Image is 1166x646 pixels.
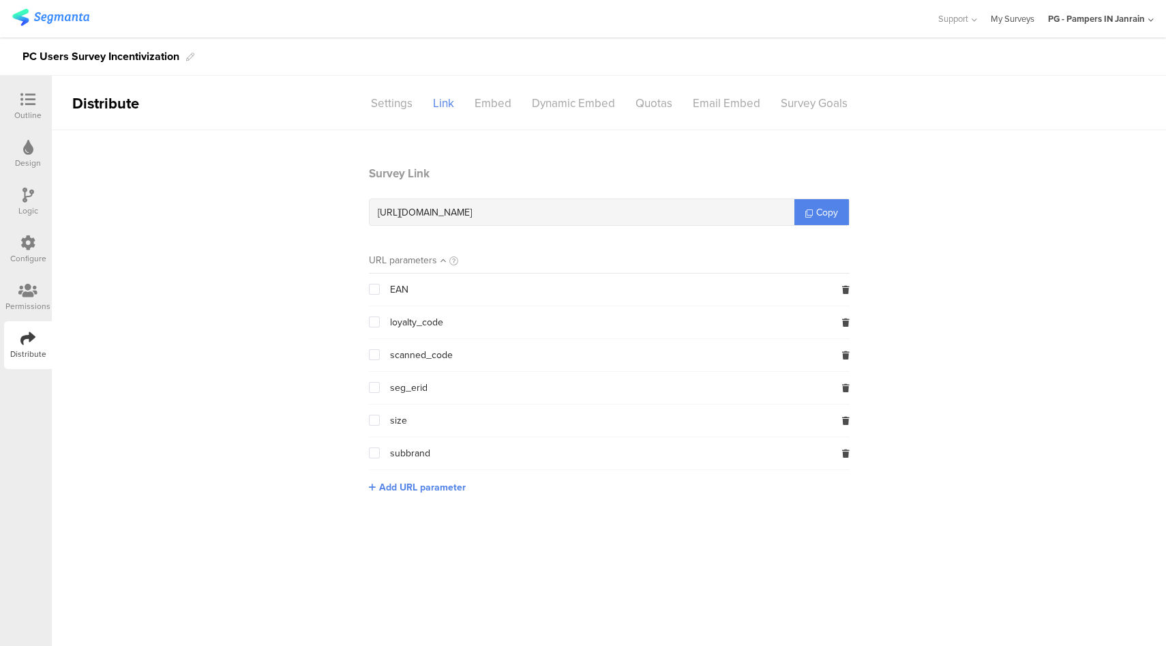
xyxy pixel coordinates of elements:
[771,91,858,115] div: Survey Goals
[361,91,423,115] div: Settings
[390,350,453,361] span: scanned_code
[390,383,428,394] span: seg_erid
[390,448,430,459] span: subbrand
[390,317,443,328] span: loyalty_code
[816,205,838,220] span: Copy
[423,91,464,115] div: Link
[5,300,50,312] div: Permissions
[390,284,408,295] span: EAN
[10,348,46,360] div: Distribute
[522,91,625,115] div: Dynamic Embed
[52,92,209,115] div: Distribute
[15,157,41,169] div: Design
[23,46,179,68] div: PC Users Survey Incentivization
[378,205,472,220] span: [URL][DOMAIN_NAME]
[390,415,407,426] span: size
[369,480,466,495] button: Add URL parameter
[369,253,437,267] div: URL parameters
[10,252,46,265] div: Configure
[440,255,446,266] i: Sort
[14,109,42,121] div: Outline
[1048,12,1145,25] div: PG - Pampers IN Janrain
[379,480,466,495] span: Add URL parameter
[625,91,683,115] div: Quotas
[369,165,850,182] header: Survey Link
[683,91,771,115] div: Email Embed
[938,12,968,25] span: Support
[464,91,522,115] div: Embed
[12,9,89,26] img: segmanta logo
[18,205,38,217] div: Logic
